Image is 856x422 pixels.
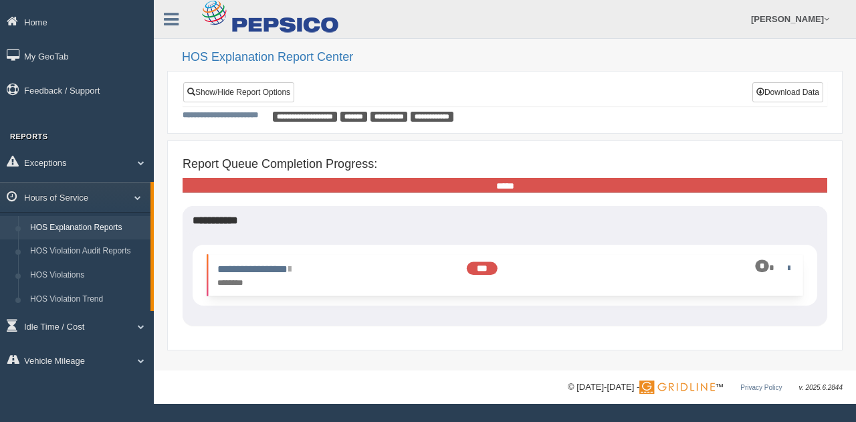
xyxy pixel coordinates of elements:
h2: HOS Explanation Report Center [182,51,843,64]
li: Expand [207,255,802,296]
a: Show/Hide Report Options [183,82,294,102]
a: HOS Violations [24,263,150,288]
a: HOS Explanation Reports [24,216,150,240]
button: Download Data [752,82,823,102]
div: © [DATE]-[DATE] - ™ [568,381,843,395]
img: Gridline [639,381,715,394]
a: Privacy Policy [740,384,782,391]
a: HOS Violation Audit Reports [24,239,150,263]
a: HOS Violation Trend [24,288,150,312]
h4: Report Queue Completion Progress: [183,158,827,171]
span: v. 2025.6.2844 [799,384,843,391]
